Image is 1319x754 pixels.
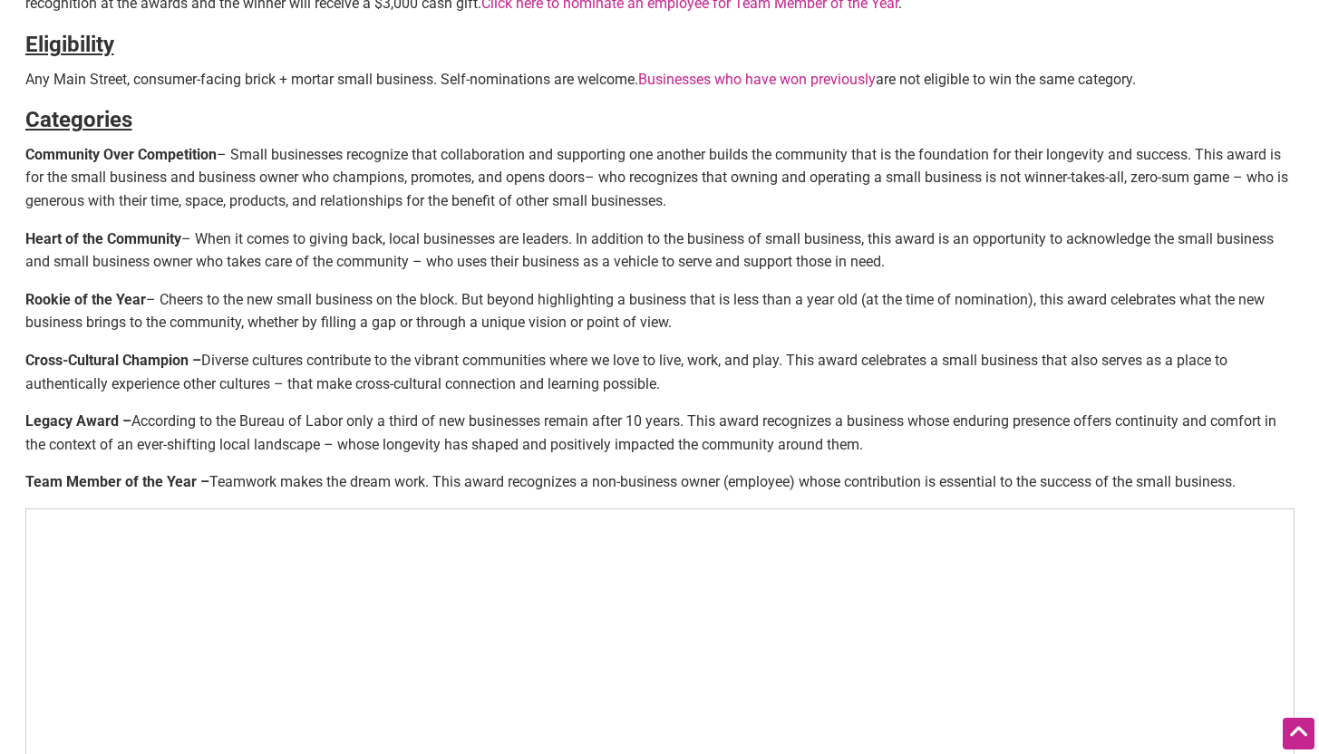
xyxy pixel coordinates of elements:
div: Scroll Back to Top [1283,718,1314,749]
p: – When it comes to giving back, local businesses are leaders. In addition to the business of smal... [25,227,1295,274]
strong: Rookie of the Year [25,291,146,308]
strong: Community Over Competition [25,146,217,163]
p: Diverse cultures contribute to the vibrant communities where we love to live, work, and play. Thi... [25,349,1295,395]
p: – Cheers to the new small business on the block. But beyond highlighting a business that is less ... [25,288,1295,334]
p: – Small businesses recognize that collaboration and supporting one another builds the community t... [25,143,1295,213]
span: Teamwork makes the dream work. This award recognizes a non-business owner (employee) whose contri... [209,473,1236,490]
strong: Cross-Cultural Champion – [25,352,201,369]
strong: Legacy Award – [25,412,131,430]
p: According to the Bureau of Labor only a third of new businesses remain after 10 years. This award... [25,410,1295,456]
strong: Categories [25,107,132,132]
strong: Team Member of the Year – [25,473,1236,490]
p: Any Main Street, consumer-facing brick + mortar small business. Self-nominations are welcome. are... [25,68,1295,92]
strong: Eligibility [25,32,114,57]
strong: Heart of the Community [25,230,181,247]
a: Businesses who have won previously [638,71,876,88]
